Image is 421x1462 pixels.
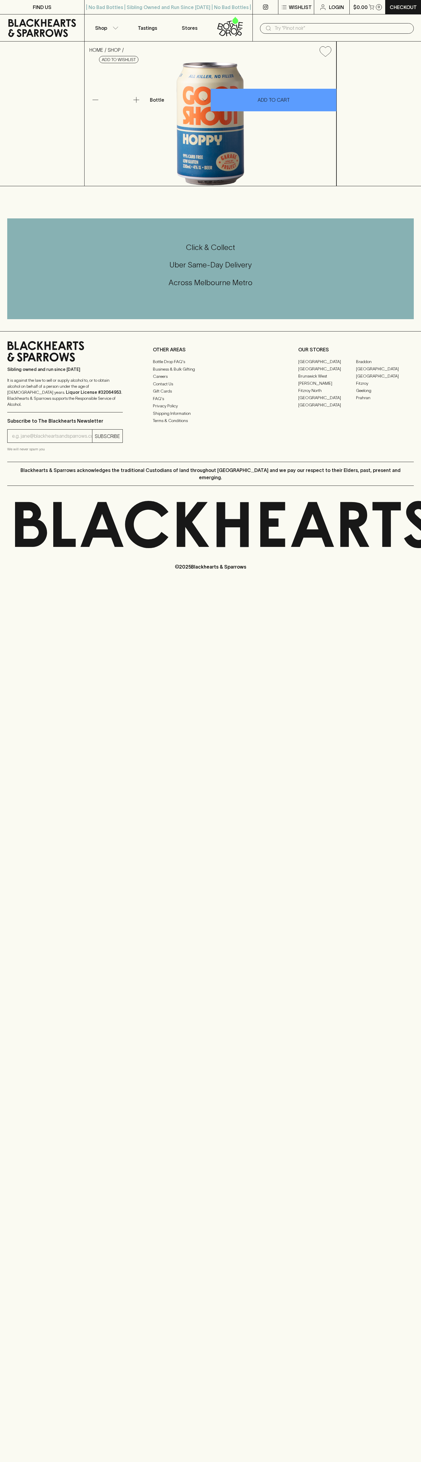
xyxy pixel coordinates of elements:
div: Bottle [147,94,210,106]
button: Add to wishlist [99,56,138,63]
p: Blackhearts & Sparrows acknowledges the traditional Custodians of land throughout [GEOGRAPHIC_DAT... [12,467,409,481]
div: Call to action block [7,218,414,319]
h5: Uber Same-Day Delivery [7,260,414,270]
p: We will never spam you [7,446,123,452]
img: 33594.png [85,62,336,186]
a: [GEOGRAPHIC_DATA] [298,394,356,401]
a: HOME [89,47,103,53]
a: FAQ's [153,395,268,402]
button: ADD TO CART [211,89,336,111]
a: Terms & Conditions [153,417,268,424]
strong: Liquor License #32064953 [66,390,121,395]
a: SHOP [108,47,121,53]
a: Contact Us [153,380,268,387]
p: Subscribe to The Blackhearts Newsletter [7,417,123,424]
button: Shop [85,14,127,41]
button: SUBSCRIBE [92,430,122,443]
a: [GEOGRAPHIC_DATA] [356,372,414,380]
p: $0.00 [353,4,368,11]
a: Bottle Drop FAQ's [153,358,268,365]
a: [PERSON_NAME] [298,380,356,387]
a: Privacy Policy [153,403,268,410]
p: SUBSCRIBE [95,433,120,440]
input: e.g. jane@blackheartsandsparrows.com.au [12,431,92,441]
a: [GEOGRAPHIC_DATA] [298,365,356,372]
p: Shop [95,24,107,32]
a: Fitzroy North [298,387,356,394]
input: Try "Pinot noir" [274,23,409,33]
p: 0 [378,5,380,9]
p: FIND US [33,4,51,11]
p: ADD TO CART [258,96,290,103]
p: It is against the law to sell or supply alcohol to, or to obtain alcohol on behalf of a person un... [7,377,123,407]
p: Checkout [390,4,417,11]
p: Login [329,4,344,11]
a: Careers [153,373,268,380]
a: [GEOGRAPHIC_DATA] [298,358,356,365]
a: Gift Cards [153,388,268,395]
p: Tastings [138,24,157,32]
p: Bottle [150,96,164,103]
a: [GEOGRAPHIC_DATA] [356,365,414,372]
p: Sibling owned and run since [DATE] [7,366,123,372]
a: Fitzroy [356,380,414,387]
a: Stores [169,14,211,41]
a: [GEOGRAPHIC_DATA] [298,401,356,409]
a: Business & Bulk Gifting [153,365,268,373]
button: Add to wishlist [317,44,334,59]
h5: Click & Collect [7,242,414,252]
a: Geelong [356,387,414,394]
a: Tastings [126,14,169,41]
a: Braddon [356,358,414,365]
a: Brunswick West [298,372,356,380]
p: Stores [182,24,197,32]
a: Prahran [356,394,414,401]
p: OTHER AREAS [153,346,268,353]
h5: Across Melbourne Metro [7,278,414,288]
p: Wishlist [289,4,312,11]
p: OUR STORES [298,346,414,353]
a: Shipping Information [153,410,268,417]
